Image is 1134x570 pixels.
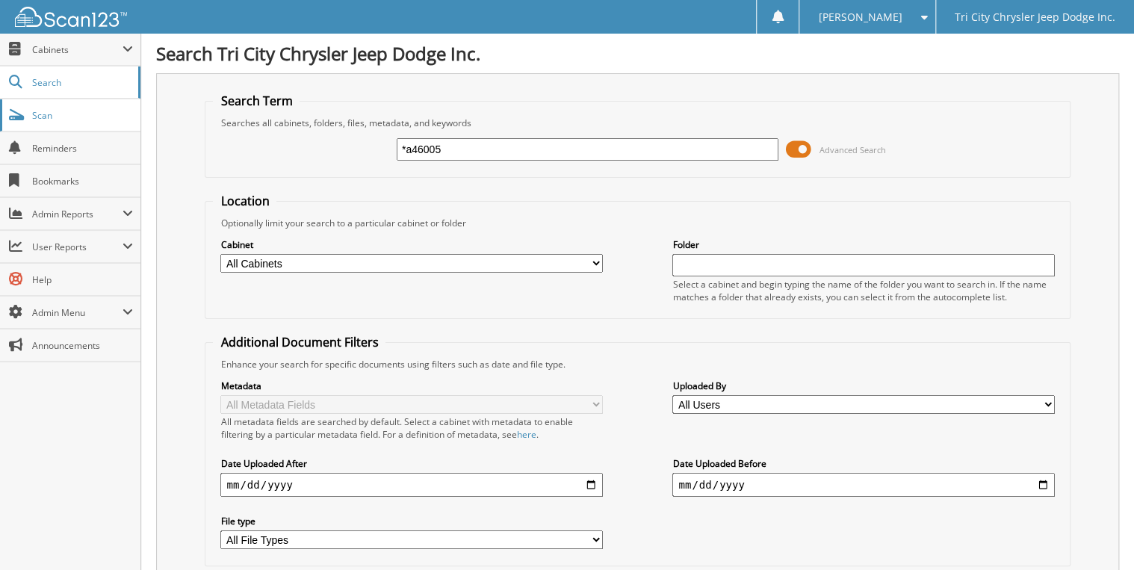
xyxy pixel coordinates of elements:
span: Reminders [32,142,133,155]
input: end [672,473,1054,497]
span: Bookmarks [32,175,133,188]
span: Admin Reports [32,208,123,220]
label: Date Uploaded Before [672,457,1054,470]
div: Enhance your search for specific documents using filters such as date and file type. [213,358,1062,371]
div: Select a cabinet and begin typing the name of the folder you want to search in. If the name match... [672,278,1054,303]
span: Tri City Chrysler Jeep Dodge Inc. [955,13,1115,22]
span: Cabinets [32,43,123,56]
span: Search [32,76,131,89]
span: Advanced Search [819,144,886,155]
label: Metadata [220,380,602,392]
label: File type [220,515,602,527]
span: User Reports [32,241,123,253]
span: Announcements [32,339,133,352]
label: Date Uploaded After [220,457,602,470]
a: here [516,428,536,441]
div: Optionally limit your search to a particular cabinet or folder [213,217,1062,229]
input: start [220,473,602,497]
div: All metadata fields are searched by default. Select a cabinet with metadata to enable filtering b... [220,415,602,441]
h1: Search Tri City Chrysler Jeep Dodge Inc. [156,41,1119,66]
span: [PERSON_NAME] [818,13,902,22]
label: Folder [672,238,1054,251]
label: Uploaded By [672,380,1054,392]
img: scan123-logo-white.svg [15,7,127,27]
span: Help [32,273,133,286]
legend: Search Term [213,93,300,109]
iframe: Chat Widget [1059,498,1134,570]
legend: Location [213,193,276,209]
span: Scan [32,109,133,122]
label: Cabinet [220,238,602,251]
legend: Additional Document Filters [213,334,385,350]
div: Searches all cabinets, folders, files, metadata, and keywords [213,117,1062,129]
span: Admin Menu [32,306,123,319]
